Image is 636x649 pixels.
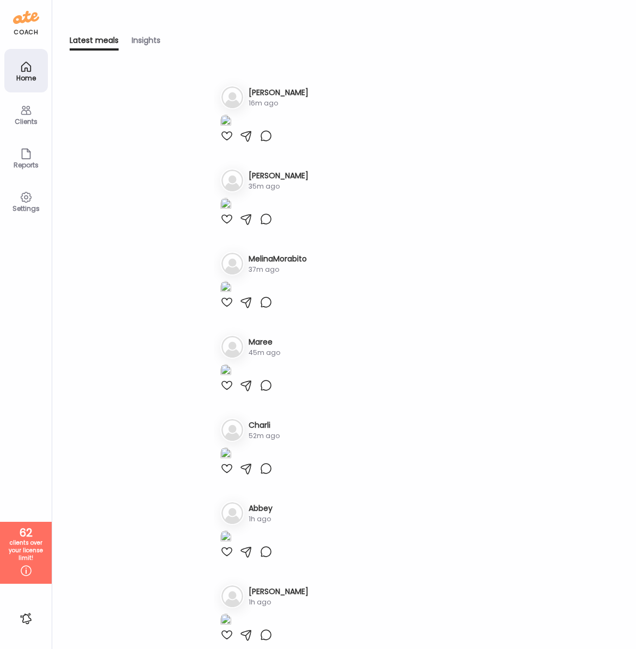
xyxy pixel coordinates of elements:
img: images%2FJyY7RdaKuCenRFR0TXNHSII0O352%2FOJIzTKeYVyEYtNKWVToz%2FJOUFZhAqzIZlGFsjuIeN_1080 [220,281,231,296]
img: images%2FlcuNnFkOqxP6EnOkWSZ8xYPz23n1%2FBYhvQMJrWS9JAgF8AQe7%2F9bSNImLj8y77uPtZFP1m_1080 [220,447,231,462]
img: images%2FAxnmMRGP8qZAaql6XJos2q1xv5T2%2F44SbzZW9HSjE2UBzkop6%2FtPUQzmYppQdEW3n9sxO5_1080 [220,531,231,545]
div: 62 [4,526,48,539]
div: 35m ago [249,182,308,191]
img: bg-avatar-default.svg [221,170,243,191]
h3: [PERSON_NAME] [249,170,308,182]
h3: MelinaMorabito [249,253,307,265]
div: 16m ago [249,98,308,108]
img: bg-avatar-default.svg [221,502,243,524]
h3: [PERSON_NAME] [249,87,308,98]
div: clients over your license limit! [4,539,48,562]
div: Latest meals [70,35,119,51]
img: images%2FqA73IJD0F9QNoGipWsQpLWciAj12%2FVO3uV1lRtqPBbYYO06JZ%2FvHbhgTwJ5G8CXg2hGWkH_1080 [220,198,231,213]
img: bg-avatar-default.svg [221,86,243,108]
img: bg-avatar-default.svg [221,253,243,274]
div: coach [14,28,38,37]
img: bg-avatar-default.svg [221,585,243,607]
div: Home [7,74,46,82]
div: Clients [7,118,46,125]
div: 1h ago [249,514,273,524]
h3: Abbey [249,503,273,514]
div: Reports [7,161,46,169]
div: 45m ago [249,348,280,358]
img: bg-avatar-default.svg [221,336,243,358]
div: 1h ago [249,597,308,607]
h3: [PERSON_NAME] [249,586,308,597]
img: ate [13,9,39,26]
h3: Maree [249,336,280,348]
img: images%2FYqi982A2XOgwkKrsasJIzkoPTlf2%2F5mG3YTOWtvvRuQgOx91X%2F75lhteKoTrAN56r97F8a_1080 [220,614,231,628]
img: images%2F5ct1w3H5RBdDVsH27fnohfK00Eh1%2F7gvvRNHJGxfCQ4hgEBlx%2FNBi2HIwrhbsQLFRcpiWz_1080 [220,115,231,129]
img: bg-avatar-default.svg [221,419,243,441]
div: Settings [7,205,46,212]
h3: Charli [249,420,280,431]
img: images%2FoDyXIwMFFOb60emUOi1OXdi9ts02%2FkM7NLryY6C4z5TNmFZbg%2FtDsM4JQPzc1OqncRJiXj_1080 [220,364,231,379]
div: 37m ago [249,265,307,274]
div: Insights [132,35,160,51]
div: 52m ago [249,431,280,441]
